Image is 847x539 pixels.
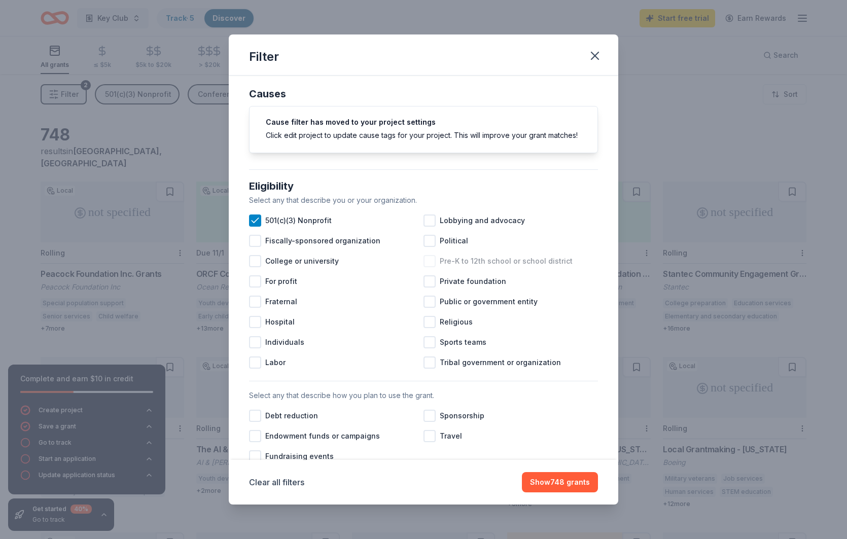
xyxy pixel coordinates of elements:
span: Individuals [265,336,304,348]
span: Fiscally-sponsored organization [265,235,380,247]
span: Lobbying and advocacy [440,214,525,227]
span: Tribal government or organization [440,356,561,369]
div: Select any that describe how you plan to use the grant. [249,389,598,402]
span: Sponsorship [440,410,484,422]
div: Click edit project to update cause tags for your project. This will improve your grant matches! [266,130,581,140]
span: Public or government entity [440,296,538,308]
button: Clear all filters [249,476,304,488]
span: Travel [440,430,462,442]
span: 501(c)(3) Nonprofit [265,214,332,227]
span: For profit [265,275,297,288]
span: College or university [265,255,339,267]
span: Fundraising events [265,450,334,462]
span: Endowment funds or campaigns [265,430,380,442]
h5: Cause filter has moved to your project settings [266,119,581,126]
div: Causes [249,86,598,102]
div: Filter [249,49,279,65]
span: Private foundation [440,275,506,288]
span: Pre-K to 12th school or school district [440,255,573,267]
span: Political [440,235,468,247]
span: Debt reduction [265,410,318,422]
div: Select any that describe you or your organization. [249,194,598,206]
span: Labor [265,356,286,369]
span: Hospital [265,316,295,328]
span: Sports teams [440,336,486,348]
button: Show748 grants [522,472,598,492]
div: Eligibility [249,178,598,194]
span: Fraternal [265,296,297,308]
span: Religious [440,316,473,328]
